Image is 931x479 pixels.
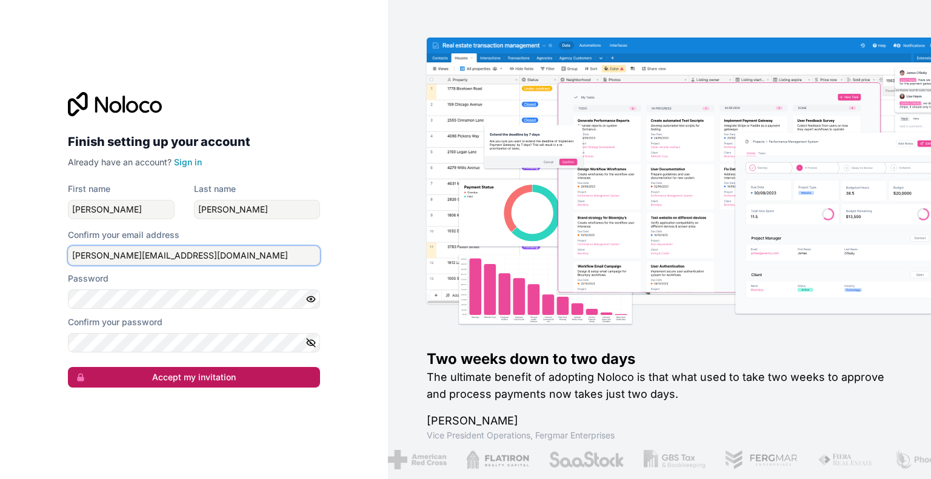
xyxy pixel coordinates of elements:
input: given-name [68,200,175,219]
img: /assets/fergmar-CudnrXN5.png [720,450,794,469]
img: /assets/fiera-fwj2N5v4.png [813,450,870,469]
img: /assets/gbstax-C-GtDUiK.png [639,450,701,469]
h1: Two weeks down to two days [427,349,892,369]
input: Password [68,289,320,309]
input: Confirm password [68,333,320,352]
h1: [PERSON_NAME] [427,412,892,429]
label: Confirm your password [68,316,162,328]
span: Already have an account? [68,157,172,167]
a: Sign in [174,157,202,167]
h2: The ultimate benefit of adopting Noloco is that what used to take two weeks to approve and proces... [427,369,892,403]
h2: Finish setting up your account [68,131,320,153]
input: family-name [194,200,320,219]
label: Confirm your email address [68,229,179,241]
label: Last name [194,183,236,195]
h1: Vice President Operations , Fergmar Enterprises [427,429,892,441]
img: /assets/american-red-cross-BAupjrZR.png [383,450,442,469]
img: /assets/flatiron-C8eUkumj.png [461,450,524,469]
label: First name [68,183,110,195]
label: Password [68,273,108,285]
button: Accept my invitation [68,367,320,388]
input: Email address [68,246,320,265]
img: /assets/saastock-C6Zbiodz.png [544,450,620,469]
